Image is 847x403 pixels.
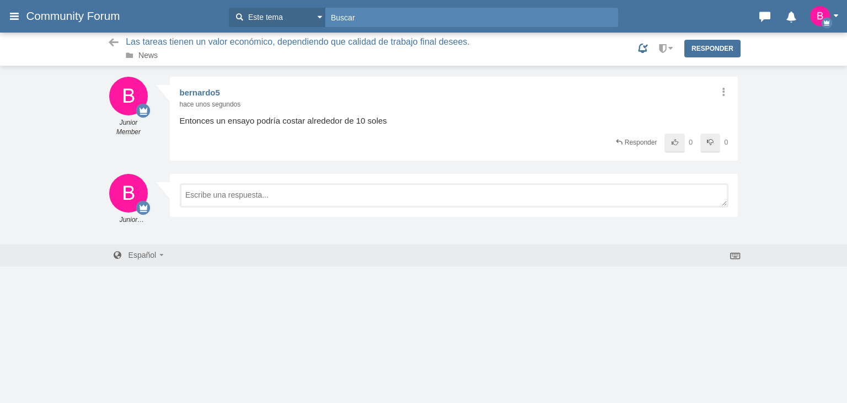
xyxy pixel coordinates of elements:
[109,174,148,213] img: UAAAAASUVORK5CYII=
[245,12,283,23] span: Este tema
[26,6,223,26] a: Community Forum
[26,9,128,23] span: Community Forum
[106,118,151,137] em: Junior Member
[126,36,473,48] span: Las tareas tienen un valor económico, dependiendo que calidad de trabajo final desees.
[128,251,157,259] span: Español
[138,51,158,60] a: News
[180,100,241,108] time: ago. 25, 2025 23:48
[325,8,618,27] input: Buscar
[180,115,728,128] div: Entonces un ensayo podría costar alrededor de 10 soles
[625,139,657,146] span: Responder
[810,6,830,26] img: UAAAAASUVORK5CYII=
[614,138,657,147] a: Responder
[106,215,151,225] em: Junior Member
[684,40,741,57] a: Responder
[724,138,728,146] span: 0
[229,8,325,27] button: Este tema
[109,77,148,115] img: UAAAAASUVORK5CYII=
[180,88,220,97] a: bernardo5
[689,138,693,146] span: 0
